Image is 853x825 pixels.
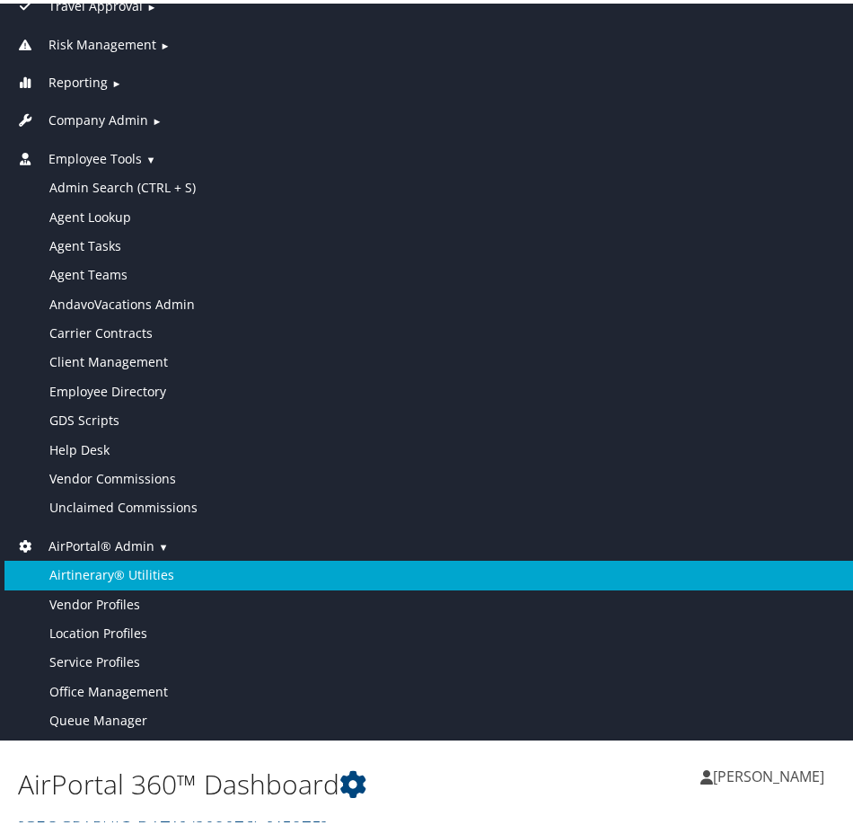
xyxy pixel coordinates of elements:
[700,746,842,800] a: [PERSON_NAME]
[13,146,142,164] a: Employee Tools
[13,108,148,125] a: Company Admin
[13,70,108,87] a: Reporting
[48,31,156,51] span: Risk Management
[48,533,154,553] span: AirPortal® Admin
[111,73,121,86] span: ►
[145,149,155,163] span: ▼
[48,107,148,127] span: Company Admin
[158,537,168,550] span: ▼
[713,763,824,783] span: [PERSON_NAME]
[18,762,430,800] h1: AirPortal 360™ Dashboard
[13,32,156,49] a: Risk Management
[13,534,154,551] a: AirPortal® Admin
[160,35,170,49] span: ►
[152,111,162,124] span: ►
[48,69,108,89] span: Reporting
[48,146,142,165] span: Employee Tools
